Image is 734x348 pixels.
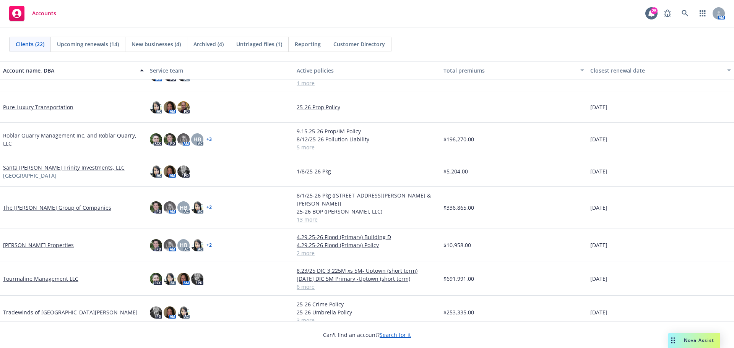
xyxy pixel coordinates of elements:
[695,6,710,21] a: Switch app
[443,66,576,74] div: Total premiums
[323,331,411,339] span: Can't find an account?
[297,215,437,223] a: 13 more
[297,143,437,151] a: 5 more
[651,7,658,14] div: 25
[668,333,720,348] button: Nova Assist
[164,306,176,319] img: photo
[150,306,162,319] img: photo
[191,201,203,214] img: photo
[32,10,56,16] span: Accounts
[590,103,607,111] span: [DATE]
[590,66,723,74] div: Closest renewal date
[3,308,138,316] a: Tradewinds of [GEOGRAPHIC_DATA][PERSON_NAME]
[3,275,78,283] a: Tourmaline Management LLC
[660,6,675,21] a: Report a Bug
[443,308,474,316] span: $253,335.00
[380,331,411,338] a: Search for it
[590,204,607,212] span: [DATE]
[150,165,162,178] img: photo
[297,66,437,74] div: Active policies
[3,172,57,180] span: [GEOGRAPHIC_DATA]
[150,201,162,214] img: photo
[3,66,135,74] div: Account name, DBA
[206,205,212,210] a: + 2
[443,275,474,283] span: $691,991.00
[297,316,437,324] a: 3 more
[206,137,212,142] a: + 3
[164,273,176,285] img: photo
[297,249,437,257] a: 2 more
[333,40,385,48] span: Customer Directory
[590,241,607,249] span: [DATE]
[294,61,440,79] button: Active policies
[297,191,437,207] a: 8/1/25-26 Pkg ([STREET_ADDRESS][PERSON_NAME] & [PERSON_NAME])
[668,333,678,348] div: Drag to move
[297,79,437,87] a: 1 more
[191,273,203,285] img: photo
[443,241,471,249] span: $10,958.00
[297,127,437,135] a: 9.15.25-26 Prop/IM Policy
[297,233,437,241] a: 4.29.25-26 Flood (Primary) Building D
[297,308,437,316] a: 25-26 Umbrella Policy
[297,283,437,291] a: 6 more
[164,133,176,146] img: photo
[180,241,187,249] span: HB
[590,275,607,283] span: [DATE]
[193,40,224,48] span: Archived (4)
[443,167,468,175] span: $5,204.00
[587,61,734,79] button: Closest renewal date
[57,40,119,48] span: Upcoming renewals (14)
[3,163,125,172] a: Santa [PERSON_NAME] Trinity Investments, LLC
[3,131,144,147] a: Roblar Quarry Management Inc. and Roblar Quarry, LLC
[443,204,474,212] span: $336,865.00
[590,167,607,175] span: [DATE]
[297,103,437,111] a: 25-26 Prop Policy
[297,241,437,249] a: 4.29.25-26 Flood (Primary) Policy
[590,135,607,143] span: [DATE]
[150,66,291,74] div: Service team
[297,135,437,143] a: 8/12/25-26 Pollution Liability
[297,207,437,215] a: 25-26 BOP ([PERSON_NAME], LLC)
[3,204,111,212] a: The [PERSON_NAME] Group of Companies
[193,135,201,143] span: HB
[177,273,190,285] img: photo
[443,103,445,111] span: -
[150,133,162,146] img: photo
[297,267,437,275] a: 8.23/25 DIC 3.225M xs 5M- Uptown (short term)
[295,40,321,48] span: Reporting
[150,101,162,113] img: photo
[3,241,74,249] a: [PERSON_NAME] Properties
[164,165,176,178] img: photo
[191,239,203,251] img: photo
[590,308,607,316] span: [DATE]
[164,101,176,113] img: photo
[177,306,190,319] img: photo
[150,273,162,285] img: photo
[180,204,187,212] span: HB
[684,337,714,343] span: Nova Assist
[132,40,181,48] span: New businesses (4)
[443,135,474,143] span: $196,270.00
[440,61,587,79] button: Total premiums
[6,3,59,24] a: Accounts
[16,40,44,48] span: Clients (22)
[206,243,212,248] a: + 2
[150,239,162,251] img: photo
[3,103,73,111] a: Pure Luxury Transportation
[297,275,437,283] a: [DATE] DIC 5M Primary -Uptown (short term)
[236,40,282,48] span: Untriaged files (1)
[177,133,190,146] img: photo
[177,165,190,178] img: photo
[677,6,693,21] a: Search
[297,167,437,175] a: 1/8/25-26 Pkg
[164,201,176,214] img: photo
[164,239,176,251] img: photo
[177,101,190,113] img: photo
[297,300,437,308] a: 25-26 Crime Policy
